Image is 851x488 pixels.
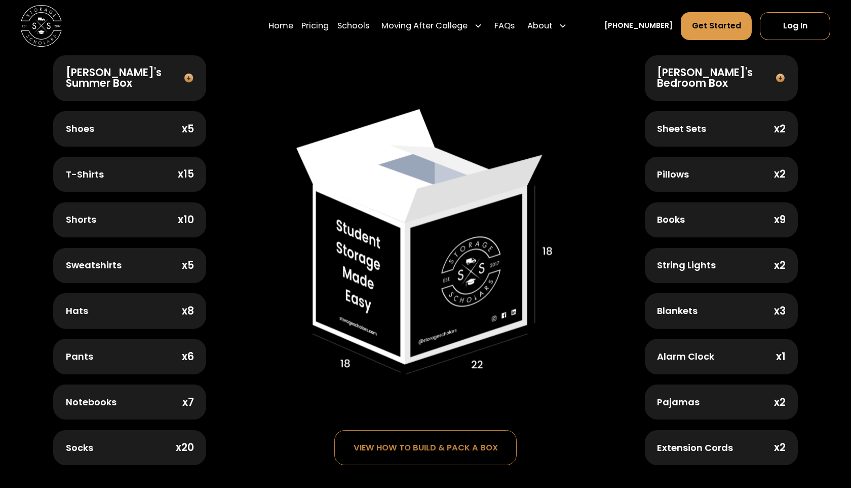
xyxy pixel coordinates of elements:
[604,20,673,31] a: [PHONE_NUMBER]
[354,443,498,452] div: view how to build & pack a box
[66,215,96,224] div: Shorts
[66,124,94,133] div: Shoes
[66,352,93,361] div: Pants
[657,398,700,407] div: Pajamas
[523,11,571,40] div: About
[776,352,786,362] div: x1
[774,124,786,134] div: x2
[66,170,104,179] div: T-Shirts
[176,442,194,452] div: x20
[334,430,517,465] a: view how to build & pack a box
[760,12,830,40] a: Log In
[178,215,194,225] div: x10
[657,443,733,452] div: Extension Cords
[182,306,194,316] div: x8
[527,20,553,32] div: About
[182,260,194,270] div: x5
[182,124,194,134] div: x5
[657,352,714,361] div: Alarm Clock
[494,11,515,40] a: FAQs
[681,12,752,40] a: Get Started
[268,11,293,40] a: Home
[774,306,786,316] div: x3
[66,261,122,270] div: Sweatshirts
[182,352,194,362] div: x6
[66,306,88,316] div: Hats
[66,67,183,88] div: [PERSON_NAME]'s Summer Box
[21,5,62,47] img: Storage Scholars main logo
[657,170,689,179] div: Pillows
[66,398,117,407] div: Notebooks
[657,215,685,224] div: Books
[774,215,786,225] div: x9
[657,124,706,133] div: Sheet Sets
[381,20,468,32] div: Moving After College
[657,261,716,270] div: String Lights
[774,397,786,407] div: x2
[774,260,786,270] div: x2
[66,443,93,452] div: Socks
[657,306,698,316] div: Blankets
[301,11,329,40] a: Pricing
[657,67,775,88] div: [PERSON_NAME]'s Bedroom Box
[774,442,786,452] div: x2
[774,169,786,179] div: x2
[182,397,194,407] div: x7
[377,11,486,40] div: Moving After College
[337,11,369,40] a: Schools
[178,169,194,179] div: x15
